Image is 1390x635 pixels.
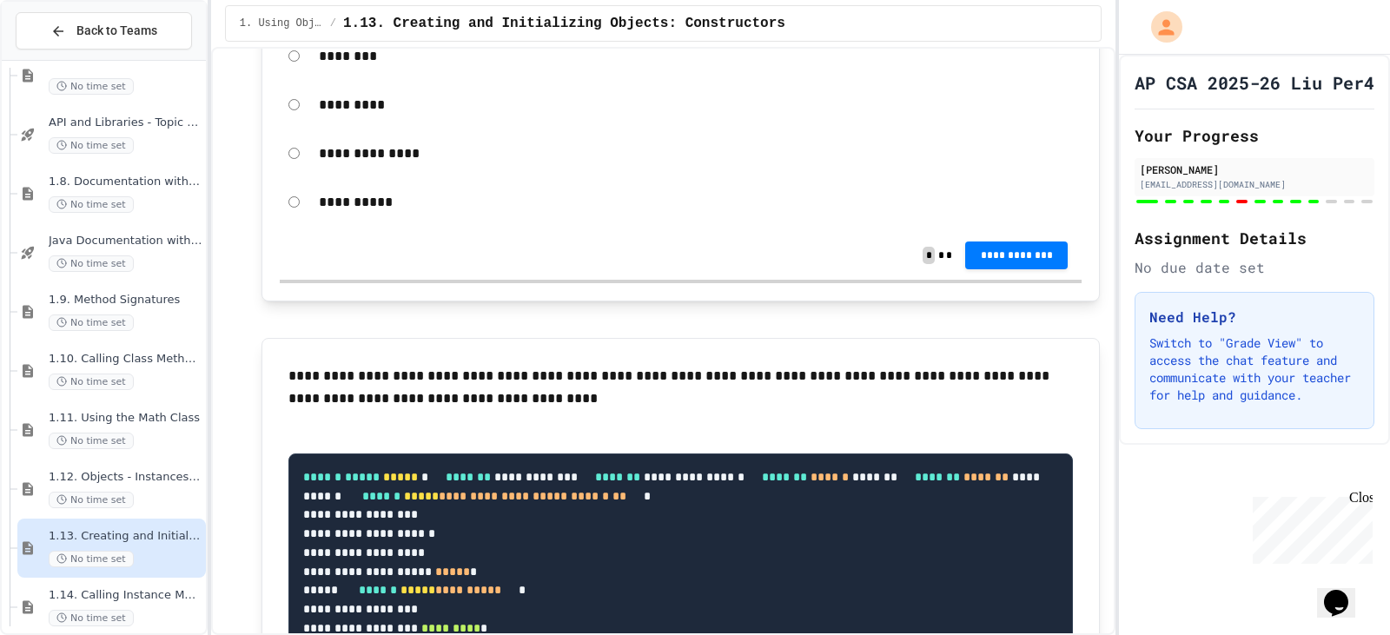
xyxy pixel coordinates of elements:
span: No time set [49,610,134,626]
h1: AP CSA 2025-26 Liu Per4 [1135,70,1374,95]
span: 1.13. Creating and Initializing Objects: Constructors [343,13,785,34]
button: Back to Teams [16,12,192,50]
span: No time set [49,492,134,508]
span: Java Documentation with Comments - Topic 1.8 [49,234,202,248]
iframe: chat widget [1246,490,1373,564]
span: No time set [49,314,134,331]
div: [EMAIL_ADDRESS][DOMAIN_NAME] [1140,178,1369,191]
span: 1.9. Method Signatures [49,293,202,308]
span: No time set [49,374,134,390]
span: API and Libraries - Topic 1.7 [49,116,202,130]
span: 1.14. Calling Instance Methods [49,588,202,603]
span: No time set [49,196,134,213]
h2: Your Progress [1135,123,1374,148]
span: 1.11. Using the Math Class [49,411,202,426]
span: No time set [49,78,134,95]
div: No due date set [1135,257,1374,278]
div: Chat with us now!Close [7,7,120,110]
span: 1.10. Calling Class Methods [49,352,202,367]
div: [PERSON_NAME] [1140,162,1369,177]
h3: Need Help? [1149,307,1360,327]
span: / [330,17,336,30]
span: 1.12. Objects - Instances of Classes [49,470,202,485]
iframe: chat widget [1317,566,1373,618]
div: My Account [1133,7,1187,47]
span: 1.8. Documentation with Comments and Preconditions [49,175,202,189]
span: No time set [49,255,134,272]
span: No time set [49,137,134,154]
p: Switch to "Grade View" to access the chat feature and communicate with your teacher for help and ... [1149,334,1360,404]
span: 1.13. Creating and Initializing Objects: Constructors [49,529,202,544]
span: No time set [49,433,134,449]
span: Back to Teams [76,22,157,40]
span: 1. Using Objects and Methods [240,17,323,30]
span: No time set [49,551,134,567]
h2: Assignment Details [1135,226,1374,250]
